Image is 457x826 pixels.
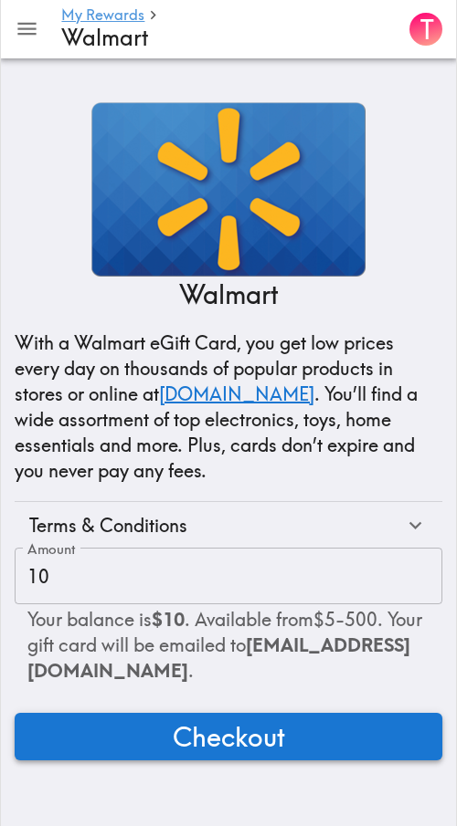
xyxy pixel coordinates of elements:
a: [DOMAIN_NAME] [159,382,314,405]
span: T [420,14,434,46]
div: Terms & Conditions [15,502,442,549]
img: Walmart [91,102,366,277]
b: $10 [152,608,185,631]
p: With a Walmart eGift Card, you get low prices every day on thousands of popular products in store... [15,330,442,484]
div: Terms & Conditions [29,513,403,538]
button: T [402,5,450,53]
span: Checkout [173,718,285,755]
a: My Rewards [61,7,144,25]
h4: Walmart [61,25,388,51]
button: Checkout [15,713,442,760]
p: Walmart [179,277,278,312]
span: [EMAIL_ADDRESS][DOMAIN_NAME] [27,633,410,682]
span: Your balance is . Available from $5 - 500 . Your gift card will be emailed to . [27,608,422,682]
label: Amount [27,539,76,559]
